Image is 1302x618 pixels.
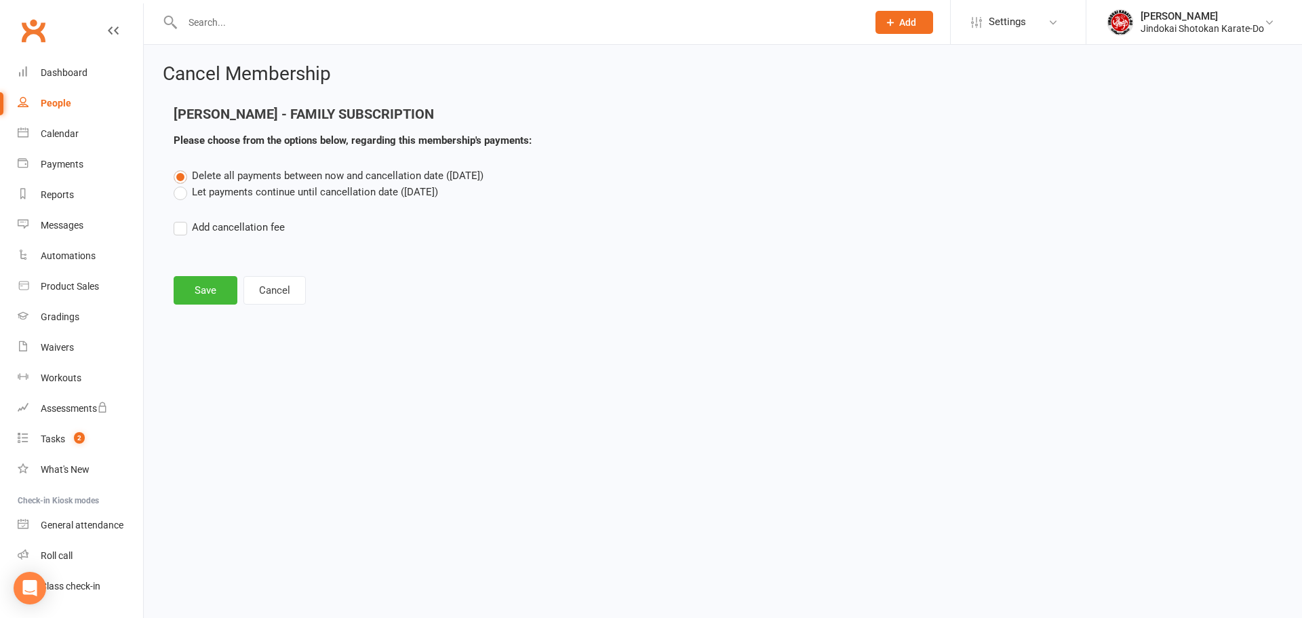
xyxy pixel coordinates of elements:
[18,424,143,455] a: Tasks 2
[1141,22,1264,35] div: Jindokai Shotokan Karate-Do
[18,510,143,541] a: General attendance kiosk mode
[41,220,83,231] div: Messages
[41,189,74,200] div: Reports
[18,571,143,602] a: Class kiosk mode
[74,432,85,444] span: 2
[41,281,99,292] div: Product Sales
[18,58,143,88] a: Dashboard
[18,180,143,210] a: Reports
[41,520,123,530] div: General attendance
[899,17,916,28] span: Add
[18,119,143,149] a: Calendar
[41,128,79,139] div: Calendar
[18,88,143,119] a: People
[18,149,143,180] a: Payments
[163,64,1283,85] h2: Cancel Membership
[174,184,438,200] label: Let payments continue until cancellation date ([DATE])
[174,276,237,305] button: Save
[41,372,81,383] div: Workouts
[174,219,285,235] label: Add cancellation fee
[18,455,143,485] a: What's New
[41,98,71,109] div: People
[875,11,933,34] button: Add
[41,342,74,353] div: Waivers
[18,363,143,393] a: Workouts
[174,107,899,121] h4: [PERSON_NAME] - FAMILY SUBSCRIPTION
[989,7,1026,37] span: Settings
[41,464,90,475] div: What's New
[18,393,143,424] a: Assessments
[14,572,46,604] div: Open Intercom Messenger
[41,311,79,322] div: Gradings
[18,541,143,571] a: Roll call
[41,250,96,261] div: Automations
[18,302,143,332] a: Gradings
[1107,9,1134,36] img: thumb_image1661986740.png
[178,13,858,32] input: Search...
[174,134,532,147] strong: Please choose from the options below, regarding this membership's payments:
[41,159,83,170] div: Payments
[41,67,87,78] div: Dashboard
[18,332,143,363] a: Waivers
[41,550,73,561] div: Roll call
[243,276,306,305] button: Cancel
[41,433,65,444] div: Tasks
[1141,10,1264,22] div: [PERSON_NAME]
[41,581,100,592] div: Class check-in
[192,170,484,182] span: Delete all payments between now and cancellation date ([DATE])
[16,14,50,47] a: Clubworx
[18,271,143,302] a: Product Sales
[18,241,143,271] a: Automations
[18,210,143,241] a: Messages
[41,403,108,414] div: Assessments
